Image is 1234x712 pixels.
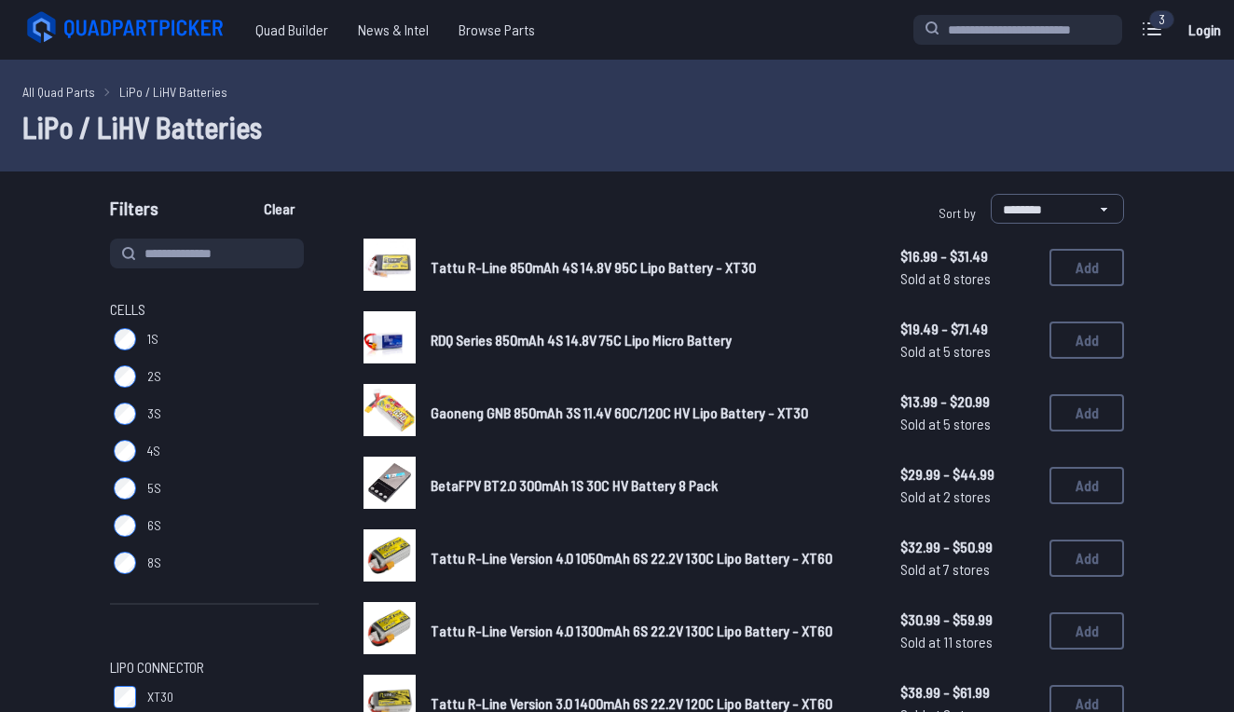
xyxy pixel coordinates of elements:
[22,82,95,102] a: All Quad Parts
[1049,467,1124,504] button: Add
[363,602,416,654] img: image
[114,403,136,425] input: 3S
[900,267,1035,290] span: Sold at 8 stores
[1049,249,1124,286] button: Add
[114,552,136,574] input: 8S
[147,330,158,349] span: 1S
[900,681,1035,704] span: $38.99 - $61.99
[900,463,1035,486] span: $29.99 - $44.99
[147,404,161,423] span: 3S
[114,514,136,537] input: 6S
[431,256,871,279] a: Tattu R-Line 850mAh 4S 14.8V 95C Lipo Battery - XT30
[363,239,416,296] a: image
[431,476,718,494] span: BetaFPV BT2.0 300mAh 1S 30C HV Battery 8 Pack
[939,205,976,221] span: Sort by
[900,340,1035,363] span: Sold at 5 stores
[147,442,160,460] span: 4S
[991,194,1124,224] select: Sort by
[363,457,416,514] a: image
[147,554,161,572] span: 8S
[248,194,310,224] button: Clear
[363,529,416,582] img: image
[147,479,161,498] span: 5S
[431,474,871,497] a: BetaFPV BT2.0 300mAh 1S 30C HV Battery 8 Pack
[431,622,832,639] span: Tattu R-Line Version 4.0 1300mAh 6S 22.2V 130C Lipo Battery - XT60
[240,11,343,48] a: Quad Builder
[900,536,1035,558] span: $32.99 - $50.99
[363,311,416,363] img: image
[1049,540,1124,577] button: Add
[110,298,145,321] span: Cells
[363,457,416,509] img: image
[900,318,1035,340] span: $19.49 - $71.49
[1049,394,1124,431] button: Add
[343,11,444,48] a: News & Intel
[900,245,1035,267] span: $16.99 - $31.49
[363,529,416,587] a: image
[1049,322,1124,359] button: Add
[147,688,173,706] span: XT30
[900,558,1035,581] span: Sold at 7 stores
[147,367,161,386] span: 2S
[431,620,871,642] a: Tattu R-Line Version 4.0 1300mAh 6S 22.2V 130C Lipo Battery - XT60
[363,239,416,291] img: image
[110,194,158,231] span: Filters
[363,311,416,369] a: image
[900,609,1035,631] span: $30.99 - $59.99
[363,384,416,436] img: image
[431,402,871,424] a: Gaoneng GNB 850mAh 3S 11.4V 60C/120C HV Lipo Battery - XT30
[119,82,227,102] a: LiPo / LiHV Batteries
[114,365,136,388] input: 2S
[114,686,136,708] input: XT30
[431,331,732,349] span: RDQ Series 850mAh 4S 14.8V 75C Lipo Micro Battery
[114,477,136,500] input: 5S
[431,404,808,421] span: Gaoneng GNB 850mAh 3S 11.4V 60C/120C HV Lipo Battery - XT30
[444,11,550,48] a: Browse Parts
[147,516,161,535] span: 6S
[900,486,1035,508] span: Sold at 2 stores
[431,258,756,276] span: Tattu R-Line 850mAh 4S 14.8V 95C Lipo Battery - XT30
[900,413,1035,435] span: Sold at 5 stores
[431,549,832,567] span: Tattu R-Line Version 4.0 1050mAh 6S 22.2V 130C Lipo Battery - XT60
[363,384,416,442] a: image
[431,329,871,351] a: RDQ Series 850mAh 4S 14.8V 75C Lipo Micro Battery
[1049,612,1124,650] button: Add
[363,602,416,660] a: image
[431,694,832,712] span: Tattu R-Line Version 3.0 1400mAh 6S 22.2V 120C Lipo Battery - XT60
[114,328,136,350] input: 1S
[1149,10,1174,29] div: 3
[431,547,871,569] a: Tattu R-Line Version 4.0 1050mAh 6S 22.2V 130C Lipo Battery - XT60
[1182,11,1227,48] a: Login
[900,631,1035,653] span: Sold at 11 stores
[900,390,1035,413] span: $13.99 - $20.99
[110,656,204,678] span: LiPo Connector
[22,104,1212,149] h1: LiPo / LiHV Batteries
[114,440,136,462] input: 4S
